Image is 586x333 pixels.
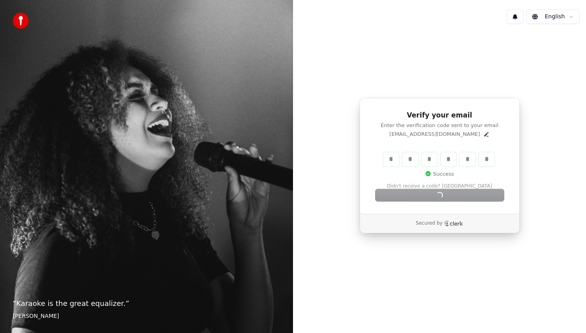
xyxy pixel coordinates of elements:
a: Clerk logo [444,221,463,226]
p: Success [425,170,454,178]
h1: Verify your email [376,111,504,120]
p: “ Karaoke is the great equalizer. ” [13,298,280,309]
img: youka [13,13,29,29]
p: [EMAIL_ADDRESS][DOMAIN_NAME] [389,131,480,138]
p: Enter the verification code sent to your email [376,122,504,129]
button: Edit [483,131,490,137]
footer: [PERSON_NAME] [13,312,280,320]
p: Secured by [416,220,442,227]
div: Verification code input [381,151,496,168]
